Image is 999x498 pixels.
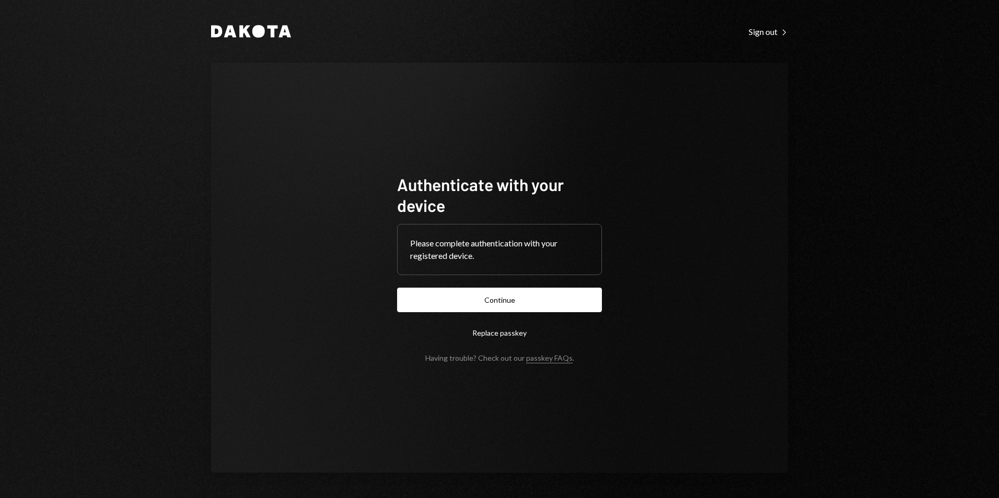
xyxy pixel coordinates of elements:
[397,321,602,345] button: Replace passkey
[397,288,602,312] button: Continue
[410,237,589,262] div: Please complete authentication with your registered device.
[749,26,788,37] a: Sign out
[425,353,574,362] div: Having trouble? Check out our .
[749,27,788,37] div: Sign out
[397,174,602,216] h1: Authenticate with your device
[526,353,573,363] a: passkey FAQs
